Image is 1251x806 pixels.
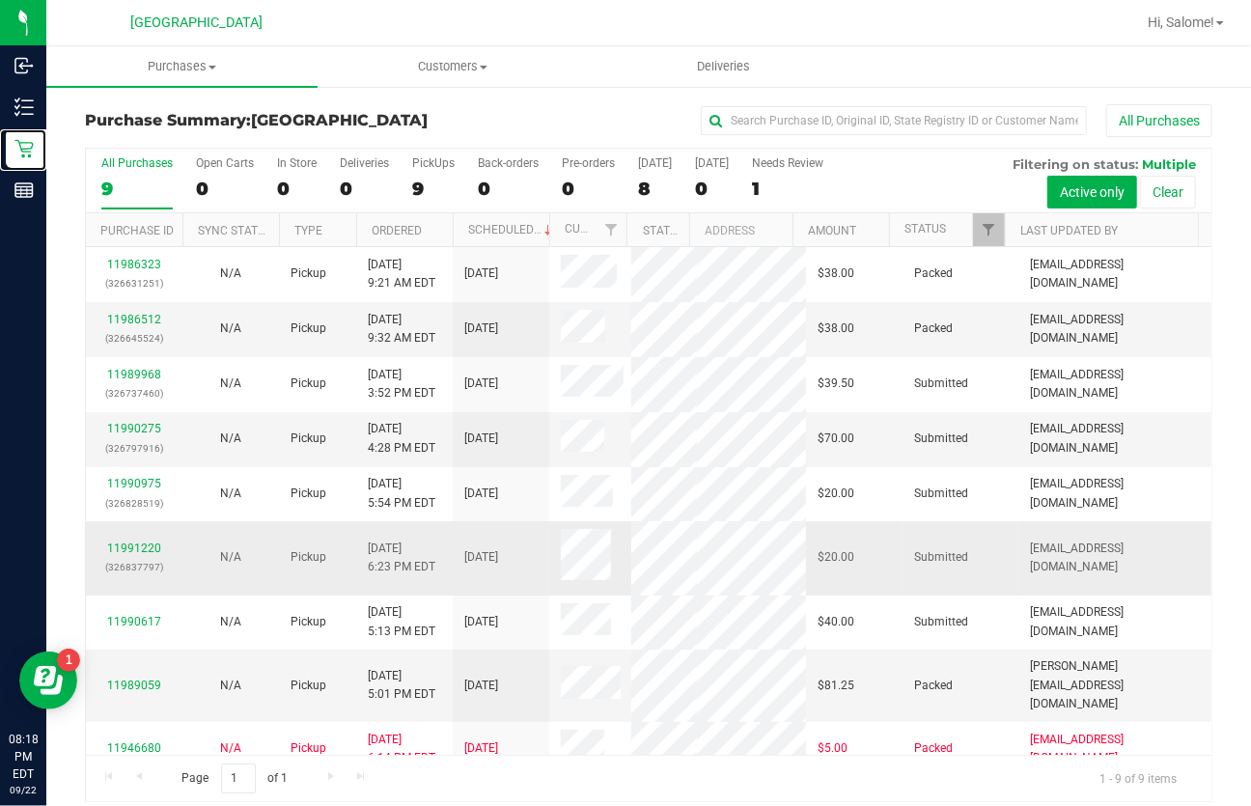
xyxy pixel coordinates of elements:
[196,156,254,170] div: Open Carts
[818,548,854,567] span: $20.00
[101,178,173,200] div: 9
[914,320,953,338] span: Packed
[97,494,171,513] p: (326828519)
[220,321,241,335] span: Not Applicable
[291,320,326,338] span: Pickup
[220,741,241,755] span: Not Applicable
[1030,475,1200,512] span: [EMAIL_ADDRESS][DOMAIN_NAME]
[1030,540,1200,576] span: [EMAIL_ADDRESS][DOMAIN_NAME]
[565,222,625,236] a: Customer
[368,256,435,292] span: [DATE] 9:21 AM EDT
[220,430,241,448] button: N/A
[277,178,317,200] div: 0
[9,783,38,797] p: 09/22
[1030,256,1200,292] span: [EMAIL_ADDRESS][DOMAIN_NAME]
[220,486,241,500] span: Not Applicable
[220,375,241,393] button: N/A
[97,439,171,458] p: (326797916)
[101,156,173,170] div: All Purchases
[818,430,854,448] span: $70.00
[464,430,498,448] span: [DATE]
[1030,420,1200,457] span: [EMAIL_ADDRESS][DOMAIN_NAME]
[818,264,854,283] span: $38.00
[372,224,422,237] a: Ordered
[1140,176,1196,208] button: Clear
[220,264,241,283] button: N/A
[478,156,539,170] div: Back-orders
[412,156,455,170] div: PickUps
[291,485,326,503] span: Pickup
[478,178,539,200] div: 0
[85,112,460,129] h3: Purchase Summary:
[464,485,498,503] span: [DATE]
[914,375,968,393] span: Submitted
[220,679,241,692] span: Not Applicable
[291,375,326,393] span: Pickup
[973,213,1005,246] a: Filter
[562,178,615,200] div: 0
[97,329,171,347] p: (326645524)
[818,375,854,393] span: $39.50
[251,111,428,129] span: [GEOGRAPHIC_DATA]
[464,739,498,758] span: [DATE]
[1030,311,1200,347] span: [EMAIL_ADDRESS][DOMAIN_NAME]
[1020,224,1118,237] a: Last Updated By
[46,46,318,87] a: Purchases
[14,181,34,200] inline-svg: Reports
[1148,14,1214,30] span: Hi, Salome!
[464,375,498,393] span: [DATE]
[368,603,435,640] span: [DATE] 5:13 PM EDT
[914,613,968,631] span: Submitted
[107,258,161,271] a: 11986323
[695,178,729,200] div: 0
[340,156,389,170] div: Deliveries
[220,485,241,503] button: N/A
[1142,156,1196,172] span: Multiple
[220,266,241,280] span: Not Applicable
[595,213,626,246] a: Filter
[97,274,171,292] p: (326631251)
[107,477,161,490] a: 11990975
[368,420,435,457] span: [DATE] 4:28 PM EDT
[291,677,326,695] span: Pickup
[165,764,304,793] span: Page of 1
[368,475,435,512] span: [DATE] 5:54 PM EDT
[1030,366,1200,403] span: [EMAIL_ADDRESS][DOMAIN_NAME]
[220,677,241,695] button: N/A
[589,46,860,87] a: Deliveries
[97,558,171,576] p: (326837797)
[818,677,854,695] span: $81.25
[291,264,326,283] span: Pickup
[14,56,34,75] inline-svg: Inbound
[220,431,241,445] span: Not Applicable
[562,156,615,170] div: Pre-orders
[97,384,171,403] p: (326737460)
[643,224,744,237] a: State Registry ID
[1030,657,1200,713] span: [PERSON_NAME][EMAIL_ADDRESS][DOMAIN_NAME]
[340,178,389,200] div: 0
[220,613,241,631] button: N/A
[1084,764,1192,792] span: 1 - 9 of 9 items
[107,368,161,381] a: 11989968
[221,764,256,793] input: 1
[412,178,455,200] div: 9
[14,139,34,158] inline-svg: Retail
[914,739,953,758] span: Packed
[220,550,241,564] span: Not Applicable
[464,613,498,631] span: [DATE]
[291,613,326,631] span: Pickup
[14,97,34,117] inline-svg: Inventory
[1030,731,1200,767] span: [EMAIL_ADDRESS][DOMAIN_NAME]
[368,731,435,767] span: [DATE] 6:14 PM EDT
[701,106,1087,135] input: Search Purchase ID, Original ID, State Registry ID or Customer Name...
[671,58,776,75] span: Deliveries
[818,320,854,338] span: $38.00
[1030,603,1200,640] span: [EMAIL_ADDRESS][DOMAIN_NAME]
[914,430,968,448] span: Submitted
[107,542,161,555] a: 11991220
[468,223,556,236] a: Scheduled
[808,224,856,237] a: Amount
[914,677,953,695] span: Packed
[689,213,792,247] th: Address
